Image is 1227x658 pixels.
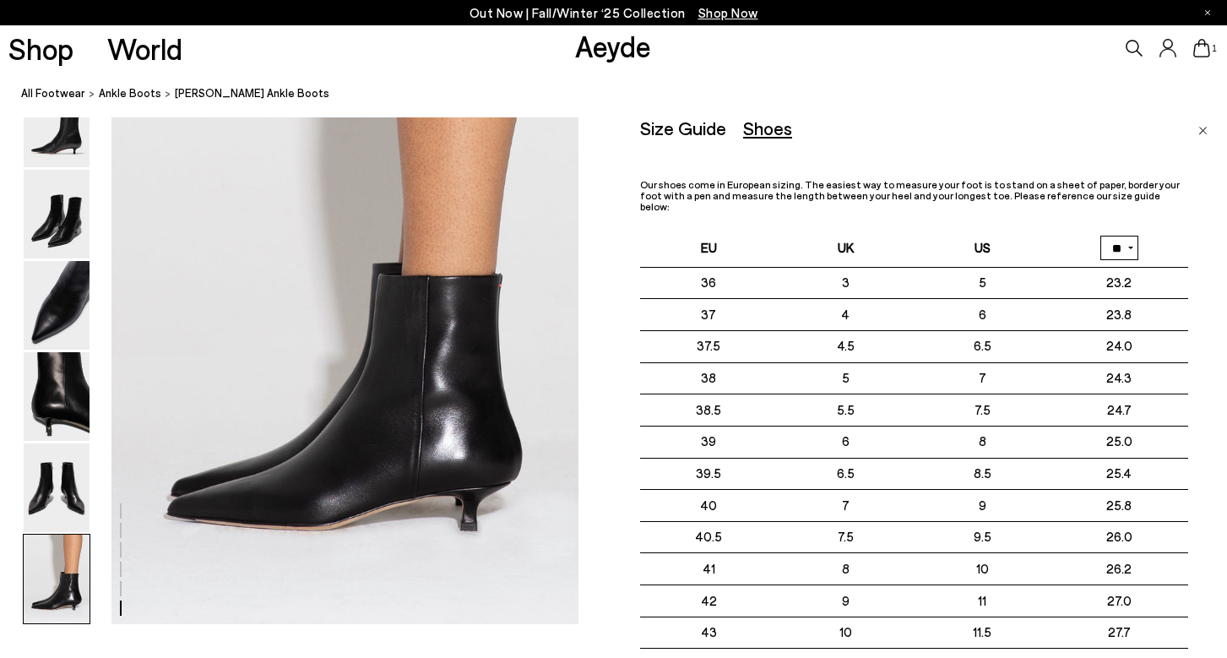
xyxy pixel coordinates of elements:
td: 9.5 [914,521,1051,553]
td: 27.7 [1051,617,1187,649]
a: Aeyde [575,28,651,63]
td: 39.5 [640,458,777,490]
td: 43 [640,617,777,649]
td: 3 [777,267,914,299]
td: 25.4 [1051,458,1187,490]
th: UK [777,230,914,267]
td: 5 [777,362,914,394]
td: 4.5 [777,330,914,362]
td: 6 [777,426,914,458]
td: 11.5 [914,617,1051,649]
td: 38 [640,362,777,394]
td: 26.2 [1051,553,1187,585]
td: 6.5 [777,458,914,490]
td: 37 [640,299,777,331]
td: 25.8 [1051,490,1187,522]
td: 4 [777,299,914,331]
td: 24.3 [1051,362,1187,394]
td: 9 [777,585,914,617]
div: Size Guide [640,117,726,139]
td: 9 [914,490,1051,522]
td: 5 [914,267,1051,299]
span: Navigate to /collections/new-in [698,5,758,20]
td: 7 [914,362,1051,394]
td: 7.5 [914,394,1051,427]
td: 39 [640,426,777,458]
img: Sofie Leather Ankle Boots - Image 5 [24,443,90,532]
td: 23.8 [1051,299,1187,331]
img: Sofie Leather Ankle Boots - Image 3 [24,261,90,350]
td: 6 [914,299,1051,331]
th: US [914,230,1051,267]
td: 38.5 [640,394,777,427]
td: 27.0 [1051,585,1187,617]
nav: breadcrumb [21,71,1227,117]
p: Our shoes come in European sizing. The easiest way to measure your foot is to stand on a sheet of... [640,179,1188,213]
td: 25.0 [1051,426,1187,458]
td: 24.7 [1051,394,1187,427]
td: 6.5 [914,330,1051,362]
td: 10 [777,617,914,649]
td: 40.5 [640,521,777,553]
a: Shop [8,34,73,63]
a: Close [1198,117,1208,138]
td: 36 [640,267,777,299]
div: Shoes [743,117,792,139]
th: EU [640,230,777,267]
a: World [107,34,182,63]
img: Sofie Leather Ankle Boots - Image 2 [24,170,90,258]
td: 37.5 [640,330,777,362]
td: 42 [640,585,777,617]
span: 1 [1210,44,1219,53]
a: All Footwear [21,84,85,102]
td: 8 [777,553,914,585]
span: [PERSON_NAME] Ankle Boots [175,84,329,102]
td: 7.5 [777,521,914,553]
td: 7 [777,490,914,522]
td: 11 [914,585,1051,617]
td: 5.5 [777,394,914,427]
td: 41 [640,553,777,585]
img: Sofie Leather Ankle Boots - Image 4 [24,352,90,441]
img: Sofie Leather Ankle Boots - Image 6 [24,535,90,623]
p: Out Now | Fall/Winter ‘25 Collection [470,3,758,24]
td: 10 [914,553,1051,585]
td: 26.0 [1051,521,1187,553]
td: 8.5 [914,458,1051,490]
img: Sofie Leather Ankle Boots - Image 1 [24,79,90,167]
td: 40 [640,490,777,522]
a: 1 [1193,39,1210,57]
td: 8 [914,426,1051,458]
td: 24.0 [1051,330,1187,362]
span: ankle boots [99,86,161,100]
a: ankle boots [99,84,161,102]
td: 23.2 [1051,267,1187,299]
